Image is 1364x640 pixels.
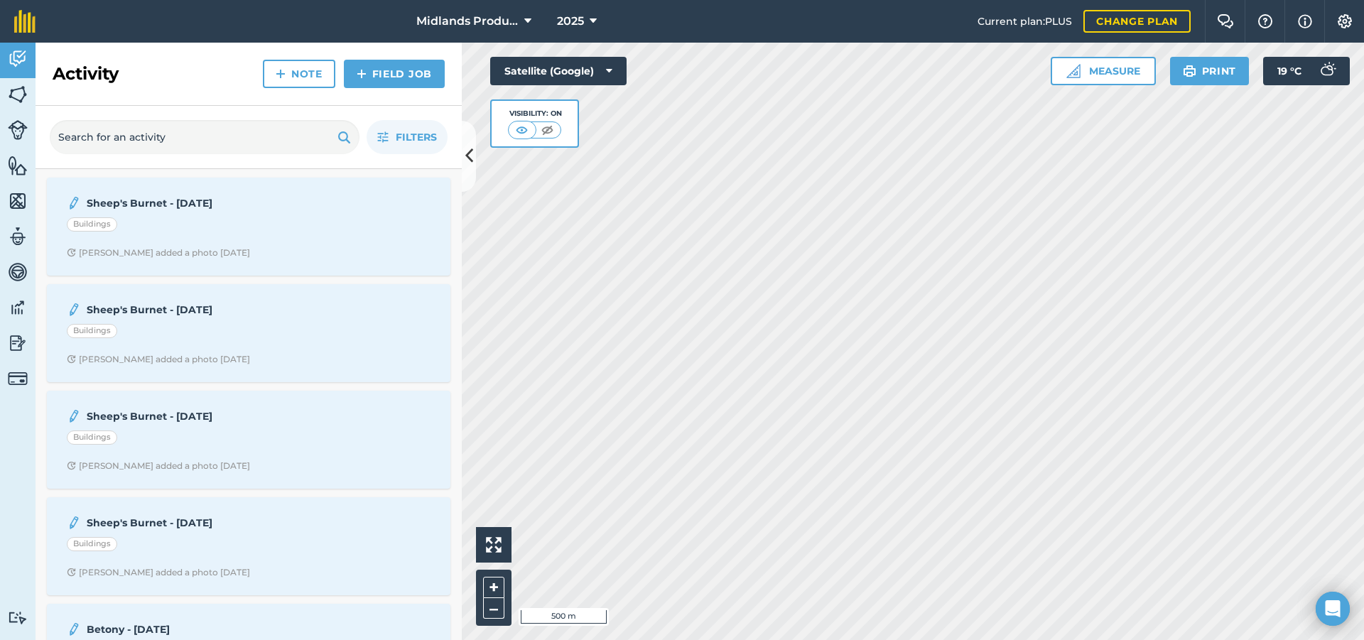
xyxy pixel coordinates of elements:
button: Filters [367,120,448,154]
button: Measure [1051,57,1156,85]
img: svg+xml;base64,PHN2ZyB4bWxucz0iaHR0cDovL3d3dy53My5vcmcvMjAwMC9zdmciIHdpZHRoPSI1NiIgaGVpZ2h0PSI2MC... [8,84,28,105]
a: Sheep's Burnet - [DATE]BuildingsClock with arrow pointing clockwise[PERSON_NAME] added a photo [D... [55,399,442,480]
img: svg+xml;base64,PHN2ZyB4bWxucz0iaHR0cDovL3d3dy53My5vcmcvMjAwMC9zdmciIHdpZHRoPSIxNyIgaGVpZ2h0PSIxNy... [1298,13,1312,30]
a: Note [263,60,335,88]
strong: Sheep's Burnet - [DATE] [87,515,312,531]
img: svg+xml;base64,PHN2ZyB4bWxucz0iaHR0cDovL3d3dy53My5vcmcvMjAwMC9zdmciIHdpZHRoPSI1MCIgaGVpZ2h0PSI0MC... [538,123,556,137]
input: Search for an activity [50,120,359,154]
span: Current plan : PLUS [978,13,1072,29]
img: Two speech bubbles overlapping with the left bubble in the forefront [1217,14,1234,28]
div: [PERSON_NAME] added a photo [DATE] [67,567,250,578]
a: Change plan [1083,10,1191,33]
img: svg+xml;base64,PHN2ZyB4bWxucz0iaHR0cDovL3d3dy53My5vcmcvMjAwMC9zdmciIHdpZHRoPSI1MCIgaGVpZ2h0PSI0MC... [513,123,531,137]
img: Clock with arrow pointing clockwise [67,461,76,470]
img: svg+xml;base64,PD94bWwgdmVyc2lvbj0iMS4wIiBlbmNvZGluZz0idXRmLTgiPz4KPCEtLSBHZW5lcmF0b3I6IEFkb2JlIE... [8,297,28,318]
div: [PERSON_NAME] added a photo [DATE] [67,460,250,472]
img: Clock with arrow pointing clockwise [67,248,76,257]
img: svg+xml;base64,PD94bWwgdmVyc2lvbj0iMS4wIiBlbmNvZGluZz0idXRmLTgiPz4KPCEtLSBHZW5lcmF0b3I6IEFkb2JlIE... [67,408,81,425]
img: svg+xml;base64,PD94bWwgdmVyc2lvbj0iMS4wIiBlbmNvZGluZz0idXRmLTgiPz4KPCEtLSBHZW5lcmF0b3I6IEFkb2JlIE... [8,332,28,354]
img: svg+xml;base64,PHN2ZyB4bWxucz0iaHR0cDovL3d3dy53My5vcmcvMjAwMC9zdmciIHdpZHRoPSI1NiIgaGVpZ2h0PSI2MC... [8,190,28,212]
img: fieldmargin Logo [14,10,36,33]
img: svg+xml;base64,PD94bWwgdmVyc2lvbj0iMS4wIiBlbmNvZGluZz0idXRmLTgiPz4KPCEtLSBHZW5lcmF0b3I6IEFkb2JlIE... [8,120,28,140]
div: Open Intercom Messenger [1316,592,1350,626]
img: svg+xml;base64,PHN2ZyB4bWxucz0iaHR0cDovL3d3dy53My5vcmcvMjAwMC9zdmciIHdpZHRoPSIxOSIgaGVpZ2h0PSIyNC... [1183,63,1196,80]
img: A cog icon [1336,14,1353,28]
div: [PERSON_NAME] added a photo [DATE] [67,247,250,259]
span: 2025 [557,13,584,30]
div: Buildings [67,430,117,445]
img: A question mark icon [1257,14,1274,28]
img: Ruler icon [1066,64,1081,78]
span: Filters [396,129,437,145]
div: Visibility: On [508,108,562,119]
img: svg+xml;base64,PHN2ZyB4bWxucz0iaHR0cDovL3d3dy53My5vcmcvMjAwMC9zdmciIHdpZHRoPSIxOSIgaGVpZ2h0PSIyNC... [337,129,351,146]
strong: Sheep's Burnet - [DATE] [87,195,312,211]
span: 19 ° C [1277,57,1301,85]
strong: Sheep's Burnet - [DATE] [87,302,312,318]
img: svg+xml;base64,PD94bWwgdmVyc2lvbj0iMS4wIiBlbmNvZGluZz0idXRmLTgiPz4KPCEtLSBHZW5lcmF0b3I6IEFkb2JlIE... [8,369,28,389]
button: Satellite (Google) [490,57,627,85]
strong: Betony - [DATE] [87,622,312,637]
div: [PERSON_NAME] added a photo [DATE] [67,354,250,365]
strong: Sheep's Burnet - [DATE] [87,408,312,424]
a: Sheep's Burnet - [DATE]BuildingsClock with arrow pointing clockwise[PERSON_NAME] added a photo [D... [55,506,442,587]
img: svg+xml;base64,PD94bWwgdmVyc2lvbj0iMS4wIiBlbmNvZGluZz0idXRmLTgiPz4KPCEtLSBHZW5lcmF0b3I6IEFkb2JlIE... [8,226,28,247]
a: Sheep's Burnet - [DATE]BuildingsClock with arrow pointing clockwise[PERSON_NAME] added a photo [D... [55,186,442,267]
img: svg+xml;base64,PD94bWwgdmVyc2lvbj0iMS4wIiBlbmNvZGluZz0idXRmLTgiPz4KPCEtLSBHZW5lcmF0b3I6IEFkb2JlIE... [67,195,81,212]
img: svg+xml;base64,PD94bWwgdmVyc2lvbj0iMS4wIiBlbmNvZGluZz0idXRmLTgiPz4KPCEtLSBHZW5lcmF0b3I6IEFkb2JlIE... [8,48,28,70]
img: svg+xml;base64,PHN2ZyB4bWxucz0iaHR0cDovL3d3dy53My5vcmcvMjAwMC9zdmciIHdpZHRoPSIxNCIgaGVpZ2h0PSIyNC... [357,65,367,82]
img: svg+xml;base64,PD94bWwgdmVyc2lvbj0iMS4wIiBlbmNvZGluZz0idXRmLTgiPz4KPCEtLSBHZW5lcmF0b3I6IEFkb2JlIE... [67,301,81,318]
img: svg+xml;base64,PHN2ZyB4bWxucz0iaHR0cDovL3d3dy53My5vcmcvMjAwMC9zdmciIHdpZHRoPSI1NiIgaGVpZ2h0PSI2MC... [8,155,28,176]
button: + [483,577,504,598]
div: Buildings [67,217,117,232]
button: 19 °C [1263,57,1350,85]
a: Field Job [344,60,445,88]
img: svg+xml;base64,PD94bWwgdmVyc2lvbj0iMS4wIiBlbmNvZGluZz0idXRmLTgiPz4KPCEtLSBHZW5lcmF0b3I6IEFkb2JlIE... [8,261,28,283]
span: Midlands Production [416,13,519,30]
img: svg+xml;base64,PD94bWwgdmVyc2lvbj0iMS4wIiBlbmNvZGluZz0idXRmLTgiPz4KPCEtLSBHZW5lcmF0b3I6IEFkb2JlIE... [67,621,81,638]
img: svg+xml;base64,PHN2ZyB4bWxucz0iaHR0cDovL3d3dy53My5vcmcvMjAwMC9zdmciIHdpZHRoPSIxNCIgaGVpZ2h0PSIyNC... [276,65,286,82]
div: Buildings [67,324,117,338]
img: Four arrows, one pointing top left, one top right, one bottom right and the last bottom left [486,537,502,553]
button: – [483,598,504,619]
a: Sheep's Burnet - [DATE]BuildingsClock with arrow pointing clockwise[PERSON_NAME] added a photo [D... [55,293,442,374]
img: Clock with arrow pointing clockwise [67,354,76,364]
h2: Activity [53,63,119,85]
img: svg+xml;base64,PD94bWwgdmVyc2lvbj0iMS4wIiBlbmNvZGluZz0idXRmLTgiPz4KPCEtLSBHZW5lcmF0b3I6IEFkb2JlIE... [67,514,81,531]
button: Print [1170,57,1250,85]
img: svg+xml;base64,PD94bWwgdmVyc2lvbj0iMS4wIiBlbmNvZGluZz0idXRmLTgiPz4KPCEtLSBHZW5lcmF0b3I6IEFkb2JlIE... [8,611,28,624]
img: Clock with arrow pointing clockwise [67,568,76,577]
div: Buildings [67,537,117,551]
img: svg+xml;base64,PD94bWwgdmVyc2lvbj0iMS4wIiBlbmNvZGluZz0idXRmLTgiPz4KPCEtLSBHZW5lcmF0b3I6IEFkb2JlIE... [1313,57,1341,85]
